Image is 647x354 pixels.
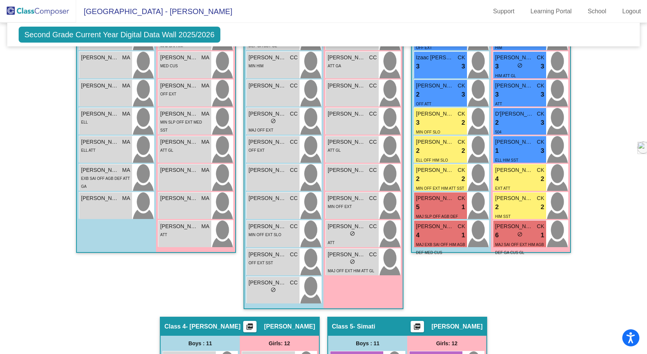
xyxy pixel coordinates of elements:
span: [PERSON_NAME] [249,279,287,287]
mat-icon: picture_as_pdf [245,323,254,333]
span: OFF EXT [160,92,176,96]
span: D'[PERSON_NAME] [495,110,533,118]
span: CC [290,138,298,146]
span: 2 [416,174,419,184]
span: [PERSON_NAME] [495,54,533,62]
span: - Simati [353,323,375,330]
span: MAJ SAI OFF EXT HIM AGB DEF GA CUS GL [495,243,544,255]
span: [PERSON_NAME] [81,166,119,174]
span: 3 [495,90,499,100]
span: HIM ATT GL [495,74,516,78]
span: CK [537,194,544,202]
span: 3 [462,90,465,100]
span: [PERSON_NAME] [328,251,366,259]
span: ATT [160,233,167,237]
span: 3 [416,118,419,128]
span: 1 [495,146,499,156]
span: CC [290,54,298,62]
span: [PERSON_NAME] [160,110,198,118]
span: [PERSON_NAME] [PERSON_NAME] [160,222,198,230]
span: CC [369,166,377,174]
span: 504 [495,130,502,134]
span: 2 [495,202,499,212]
span: 2 [416,90,419,100]
span: 2 [416,146,419,156]
span: OFF EXT SST [249,261,273,265]
span: CC [290,166,298,174]
span: MAJ SLP OFF AGB DEF ATT GA FOS [416,214,458,227]
span: 2 [541,174,544,184]
span: MA [201,138,209,146]
div: Boys : 11 [328,336,407,351]
span: CC [290,251,298,259]
span: CK [458,194,465,202]
span: 3 [495,62,499,71]
span: [PERSON_NAME] [81,54,119,62]
span: MA [201,222,209,230]
span: MAJ OFF EXT [249,128,273,132]
span: [PERSON_NAME] [495,194,533,202]
span: 2 [495,118,499,128]
span: [PERSON_NAME] [81,194,119,202]
span: [PERSON_NAME] [249,110,287,118]
span: CC [290,222,298,230]
span: ELL OFF HIM SLO [416,158,448,162]
span: [PERSON_NAME] [160,54,198,62]
span: EXT ATT [495,186,510,190]
span: MIN HIM [249,64,263,68]
span: 1 [462,202,465,212]
div: Girls: 12 [240,336,319,351]
span: ATT GL [328,148,341,152]
span: [PERSON_NAME] [495,222,533,230]
span: [PERSON_NAME] [249,54,287,62]
span: MA [122,138,130,146]
span: 2 [541,202,544,212]
span: [PERSON_NAME] [495,138,533,146]
span: ATT [495,102,502,106]
span: 5 [416,202,419,212]
span: CK [458,222,465,230]
span: [PERSON_NAME] [328,138,366,146]
span: [PERSON_NAME] [495,166,533,174]
span: CK [537,54,544,62]
div: Girls: 12 [407,336,486,351]
span: CK [458,110,465,118]
span: MA [122,194,130,202]
span: MIN OFF EXT HIM ATT SST GL SLO [416,186,464,198]
span: MIN SLP OFF EXT MED SST [160,120,202,132]
span: [PERSON_NAME] [416,166,454,174]
span: CK [458,54,465,62]
span: [PERSON_NAME] [160,194,198,202]
span: Class 5 [332,323,353,330]
span: HIM [495,46,502,50]
span: MA [201,110,209,118]
span: do_not_disturb_alt [271,118,276,124]
span: [PERSON_NAME] [416,194,454,202]
span: [PERSON_NAME] [432,323,483,330]
span: MED CUS [160,64,178,68]
span: CK [458,138,465,146]
span: [PERSON_NAME] [249,166,287,174]
span: [PERSON_NAME] [160,82,198,90]
span: 2 [462,146,465,156]
span: ELL HIM SST [495,158,518,162]
span: CC [290,194,298,202]
span: - [PERSON_NAME] [186,323,241,330]
span: 1 [541,230,544,240]
span: OFF EXT [249,148,265,152]
span: ATT GL [160,148,173,152]
span: CC [290,279,298,287]
span: 3 [541,118,544,128]
span: [PERSON_NAME] [160,166,198,174]
span: 3 [462,62,465,71]
span: CC [369,222,377,230]
span: Second Grade Current Year Digital Data Wall 2025/2026 [19,27,220,43]
span: 3 [541,90,544,100]
span: [GEOGRAPHIC_DATA] - [PERSON_NAME] [76,5,232,17]
span: [PERSON_NAME] [249,194,287,202]
span: 4 [495,174,499,184]
span: do_not_disturb_alt [271,287,276,292]
span: do_not_disturb_alt [517,63,523,68]
a: School [582,5,612,17]
span: 3 [541,62,544,71]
